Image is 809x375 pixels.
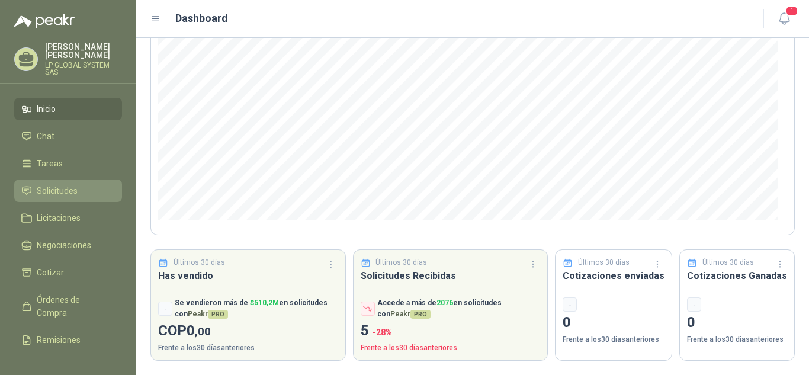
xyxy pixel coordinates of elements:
[37,266,64,279] span: Cotizar
[188,310,228,318] span: Peakr
[187,322,211,339] span: 0
[702,257,754,268] p: Últimos 30 días
[158,268,338,283] h3: Has vendido
[375,257,427,268] p: Últimos 30 días
[361,320,541,342] p: 5
[773,8,795,30] button: 1
[563,297,577,312] div: -
[175,10,228,27] h1: Dashboard
[37,102,56,116] span: Inicio
[37,239,91,252] span: Negociaciones
[390,310,431,318] span: Peakr
[195,325,211,338] span: ,00
[158,302,172,316] div: -
[208,310,228,319] span: PRO
[687,312,787,334] p: 0
[14,234,122,257] a: Negociaciones
[158,342,338,354] p: Frente a los 30 días anteriores
[436,299,453,307] span: 2076
[37,184,78,197] span: Solicitudes
[361,342,541,354] p: Frente a los 30 días anteriores
[37,130,54,143] span: Chat
[14,289,122,324] a: Órdenes de Compra
[250,299,279,307] span: $ 510,2M
[14,207,122,229] a: Licitaciones
[410,310,431,319] span: PRO
[174,257,225,268] p: Últimos 30 días
[37,293,111,319] span: Órdenes de Compra
[14,125,122,148] a: Chat
[175,297,338,320] p: Se vendieron más de en solicitudes con
[563,312,664,334] p: 0
[373,328,392,337] span: -28 %
[37,211,81,225] span: Licitaciones
[14,261,122,284] a: Cotizar
[14,180,122,202] a: Solicitudes
[578,257,630,268] p: Últimos 30 días
[377,297,541,320] p: Accede a más de en solicitudes con
[14,152,122,175] a: Tareas
[687,334,787,345] p: Frente a los 30 días anteriores
[687,268,787,283] h3: Cotizaciones Ganadas
[14,98,122,120] a: Inicio
[361,268,541,283] h3: Solicitudes Recibidas
[45,43,122,59] p: [PERSON_NAME] [PERSON_NAME]
[158,320,338,342] p: COP
[785,5,798,17] span: 1
[45,62,122,76] p: LP GLOBAL SYSTEM SAS
[563,334,664,345] p: Frente a los 30 días anteriores
[37,334,81,347] span: Remisiones
[14,329,122,351] a: Remisiones
[563,268,664,283] h3: Cotizaciones enviadas
[687,297,701,312] div: -
[14,14,75,28] img: Logo peakr
[37,157,63,170] span: Tareas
